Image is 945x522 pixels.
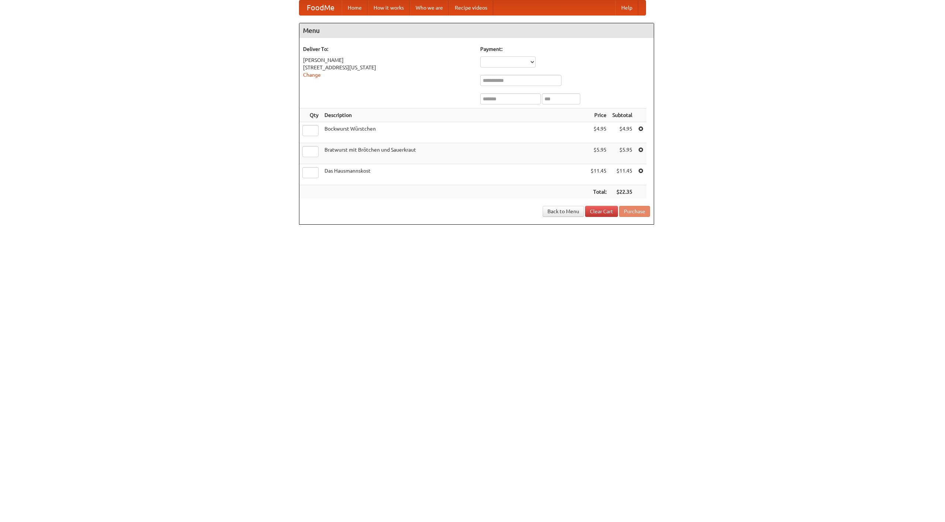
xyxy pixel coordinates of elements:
[303,72,321,78] a: Change
[410,0,449,15] a: Who we are
[609,122,635,143] td: $4.95
[588,122,609,143] td: $4.95
[543,206,584,217] a: Back to Menu
[609,143,635,164] td: $5.95
[588,185,609,199] th: Total:
[299,0,342,15] a: FoodMe
[299,108,322,122] th: Qty
[342,0,368,15] a: Home
[585,206,618,217] a: Clear Cart
[303,56,473,64] div: [PERSON_NAME]
[619,206,650,217] button: Purchase
[303,45,473,53] h5: Deliver To:
[609,185,635,199] th: $22.35
[303,64,473,71] div: [STREET_ADDRESS][US_STATE]
[368,0,410,15] a: How it works
[322,164,588,185] td: Das Hausmannskost
[588,108,609,122] th: Price
[322,143,588,164] td: Bratwurst mit Brötchen und Sauerkraut
[615,0,638,15] a: Help
[322,108,588,122] th: Description
[322,122,588,143] td: Bockwurst Würstchen
[449,0,493,15] a: Recipe videos
[299,23,654,38] h4: Menu
[588,143,609,164] td: $5.95
[480,45,650,53] h5: Payment:
[609,164,635,185] td: $11.45
[588,164,609,185] td: $11.45
[609,108,635,122] th: Subtotal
